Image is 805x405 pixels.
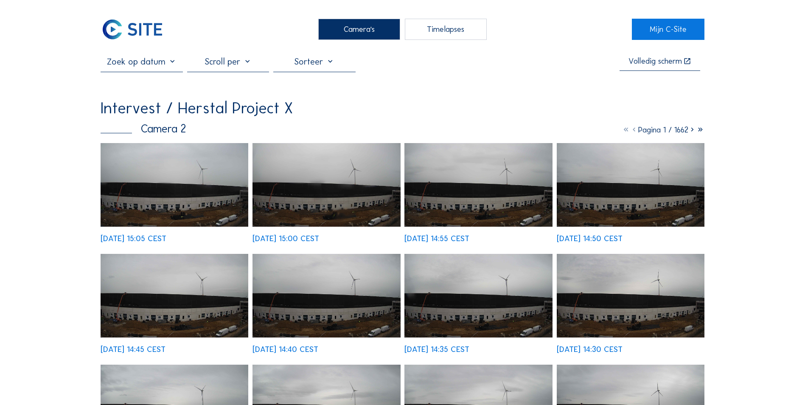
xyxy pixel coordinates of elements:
div: [DATE] 14:40 CEST [252,346,318,354]
img: image_53629074 [557,143,704,227]
img: image_53628509 [557,254,704,337]
a: C-SITE Logo [101,19,173,40]
img: image_53629225 [404,143,552,227]
div: Intervest / Herstal Project X [101,100,293,116]
div: [DATE] 15:00 CEST [252,235,319,243]
div: [DATE] 14:45 CEST [101,346,165,354]
img: image_53628794 [252,254,400,337]
div: [DATE] 14:55 CEST [404,235,469,243]
div: Camera's [318,19,400,40]
span: Pagina 1 / 1662 [638,125,688,135]
div: [DATE] 14:30 CEST [557,346,623,354]
a: Mijn C-Site [632,19,704,40]
div: [DATE] 14:35 CEST [404,346,469,354]
div: [DATE] 14:50 CEST [557,235,623,243]
div: Timelapses [405,19,487,40]
div: Volledig scherm [628,57,682,66]
div: Camera 2 [101,123,186,134]
img: C-SITE Logo [101,19,164,40]
img: image_53628649 [404,254,552,337]
div: [DATE] 15:05 CEST [101,235,166,243]
img: image_53628933 [101,254,248,337]
img: image_53629497 [101,143,248,227]
input: Zoek op datum 󰅀 [101,56,182,67]
img: image_53629368 [252,143,400,227]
